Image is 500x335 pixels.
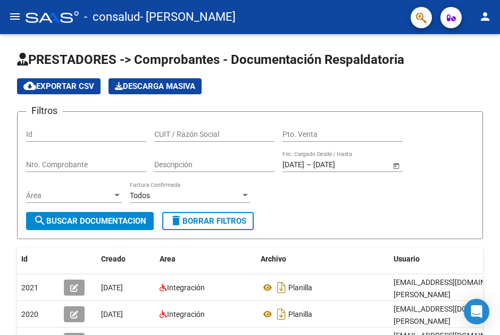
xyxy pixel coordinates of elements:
span: Archivo [261,255,286,263]
button: Exportar CSV [17,78,101,94]
button: Open calendar [390,160,402,171]
span: Borrar Filtros [170,216,246,226]
datatable-header-cell: Area [155,248,256,271]
i: Descargar documento [274,306,288,323]
span: Buscar Documentacion [34,216,146,226]
span: Integración [167,283,205,292]
mat-icon: delete [170,214,182,227]
span: Planilla [288,310,312,318]
span: – [306,160,311,169]
span: - consalud [84,5,140,29]
span: Integración [167,310,205,318]
mat-icon: menu [9,10,21,23]
span: [DATE] [101,283,123,292]
span: - [PERSON_NAME] [140,5,236,29]
span: PRESTADORES -> Comprobantes - Documentación Respaldatoria [17,52,404,67]
span: Todos [130,191,150,200]
button: Buscar Documentacion [26,212,154,230]
button: Descarga Masiva [109,78,202,94]
h3: Filtros [26,103,63,118]
app-download-masive: Descarga masiva de comprobantes (adjuntos) [109,78,202,94]
span: Creado [101,255,126,263]
datatable-header-cell: Archivo [256,248,389,271]
datatable-header-cell: Id [17,248,60,271]
div: Open Intercom Messenger [464,299,489,324]
input: End date [313,160,365,169]
mat-icon: person [479,10,491,23]
span: Id [21,255,28,263]
button: Borrar Filtros [162,212,254,230]
span: Descarga Masiva [115,81,195,91]
span: [DATE] [101,310,123,318]
span: Area [160,255,176,263]
datatable-header-cell: Creado [97,248,155,271]
mat-icon: search [34,214,46,227]
i: Descargar documento [274,279,288,296]
mat-icon: cloud_download [23,79,36,92]
span: Área [26,191,112,200]
span: Planilla [288,283,312,292]
span: 2020 [21,310,38,318]
span: 2021 [21,283,38,292]
span: Exportar CSV [23,81,94,91]
span: Usuario [394,255,420,263]
input: Start date [282,160,304,169]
